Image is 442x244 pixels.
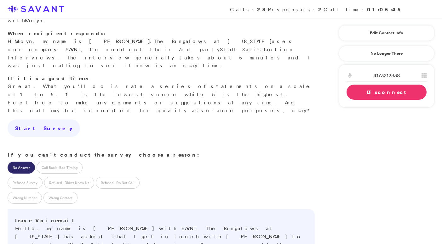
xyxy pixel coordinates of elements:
[367,6,403,13] strong: 01:05:45
[8,192,42,204] label: Wrong Number
[8,177,43,189] label: Refused Survey
[96,177,140,189] label: Refused - Do Not Call
[8,46,294,61] span: Staff Satisfaction Interview
[15,217,77,224] strong: Leave Voicemail
[8,162,35,174] label: No Answer
[8,75,315,115] p: Great. What you'll do is rate a series of statements on a scale of 1 to 5. 1 is the lowest score ...
[43,192,77,204] label: Wrong Contact
[37,162,83,174] label: Call Back - Bad Timing
[8,30,315,70] p: Hi , my name is [PERSON_NAME]. uses our company, SAVANT, to conduct their 3rd party s. The interv...
[154,38,272,44] span: The Bungalows at [US_STATE]
[44,177,94,189] label: Refused - Didn't Know Us
[318,6,324,13] strong: 2
[8,119,80,137] a: Start Survey
[8,75,89,82] strong: If it is a good time:
[339,46,434,61] a: No Longer There
[8,151,199,158] strong: If you can't conduct the survey choose a reason:
[347,85,427,100] a: Disconnect
[347,28,427,38] a: Edit Contact Info
[14,38,33,44] span: Macyn
[8,30,106,37] strong: When recipient responds:
[25,17,43,24] span: Macyn
[257,6,268,13] strong: 23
